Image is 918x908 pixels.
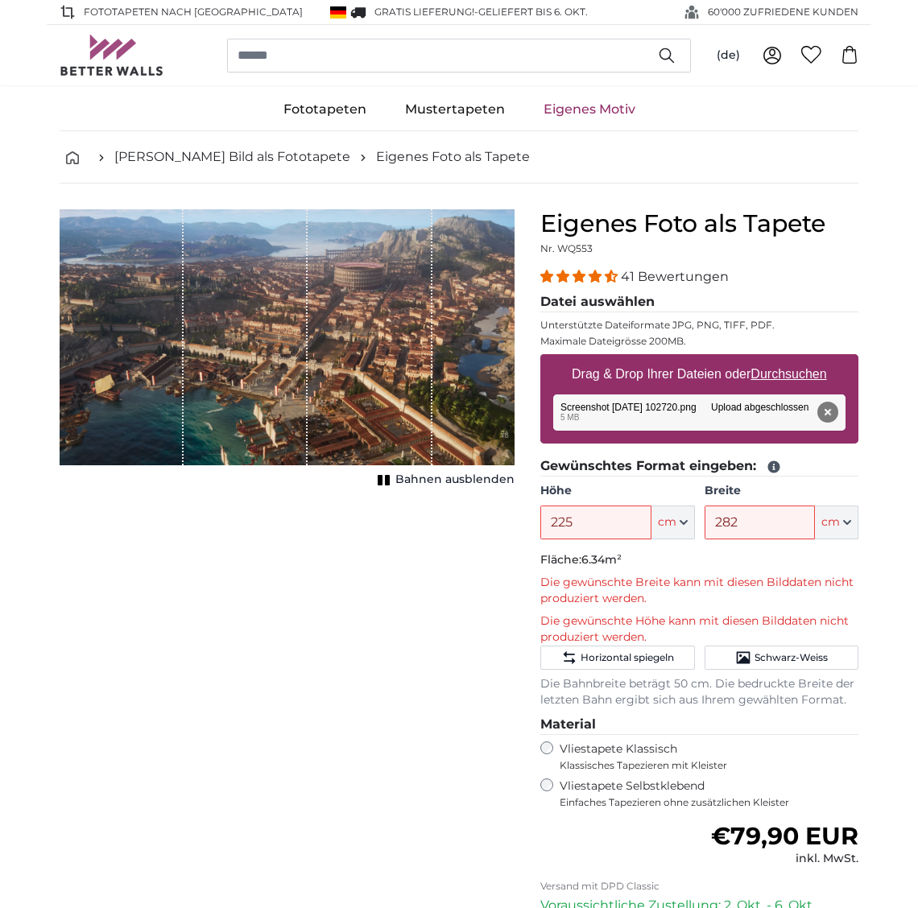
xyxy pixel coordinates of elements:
span: Schwarz-Weiss [755,651,828,664]
label: Vliestapete Selbstklebend [560,778,858,809]
button: Horizontal spiegeln [540,646,694,670]
button: cm [651,506,695,539]
nav: breadcrumbs [60,131,858,184]
a: Mustertapeten [386,89,524,130]
label: Vliestapete Klassisch [560,741,845,772]
span: 60'000 ZUFRIEDENE KUNDEN [708,5,858,19]
span: 6.34m² [581,552,622,567]
span: Bahnen ausblenden [395,472,515,488]
span: 41 Bewertungen [621,269,729,284]
span: Horizontal spiegeln [581,651,674,664]
p: Die Bahnbreite beträgt 50 cm. Die bedruckte Breite der letzten Bahn ergibt sich aus Ihrem gewählt... [540,676,858,708]
label: Drag & Drop Ihrer Dateien oder [565,358,833,390]
span: Fototapeten nach [GEOGRAPHIC_DATA] [84,5,303,19]
a: [PERSON_NAME] Bild als Fototapete [114,147,350,167]
p: Unterstützte Dateiformate JPG, PNG, TIFF, PDF. [540,319,858,332]
h1: Eigenes Foto als Tapete [540,209,858,238]
u: Durchsuchen [751,367,827,381]
span: €79,90 EUR [711,821,858,851]
p: Die gewünschte Höhe kann mit diesen Bilddaten nicht produziert werden. [540,613,858,646]
div: 1 of 1 [60,209,515,491]
button: (de) [704,41,753,70]
span: GRATIS Lieferung! [374,6,474,18]
button: Schwarz-Weiss [705,646,858,670]
a: Eigenes Foto als Tapete [376,147,530,167]
p: Fläche: [540,552,858,568]
span: Klassisches Tapezieren mit Kleister [560,759,845,772]
span: cm [821,514,840,530]
legend: Gewünschtes Format eingeben: [540,456,858,477]
p: Die gewünschte Breite kann mit diesen Bilddaten nicht produziert werden. [540,575,858,607]
button: Bahnen ausblenden [373,468,515,491]
span: 4.39 stars [540,269,621,284]
a: Eigenes Motiv [524,89,655,130]
span: - [474,6,588,18]
span: Nr. WQ553 [540,242,593,254]
legend: Datei auswählen [540,292,858,312]
div: inkl. MwSt. [711,851,858,867]
span: cm [658,514,676,530]
p: Versand mit DPD Classic [540,880,858,893]
span: Einfaches Tapezieren ohne zusätzlichen Kleister [560,796,858,809]
label: Höhe [540,483,694,499]
label: Breite [705,483,858,499]
p: Maximale Dateigrösse 200MB. [540,335,858,348]
img: Betterwalls [60,35,164,76]
a: Fototapeten [264,89,386,130]
legend: Material [540,715,858,735]
img: Deutschland [330,6,346,19]
button: cm [815,506,858,539]
span: Geliefert bis 6. Okt. [478,6,588,18]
